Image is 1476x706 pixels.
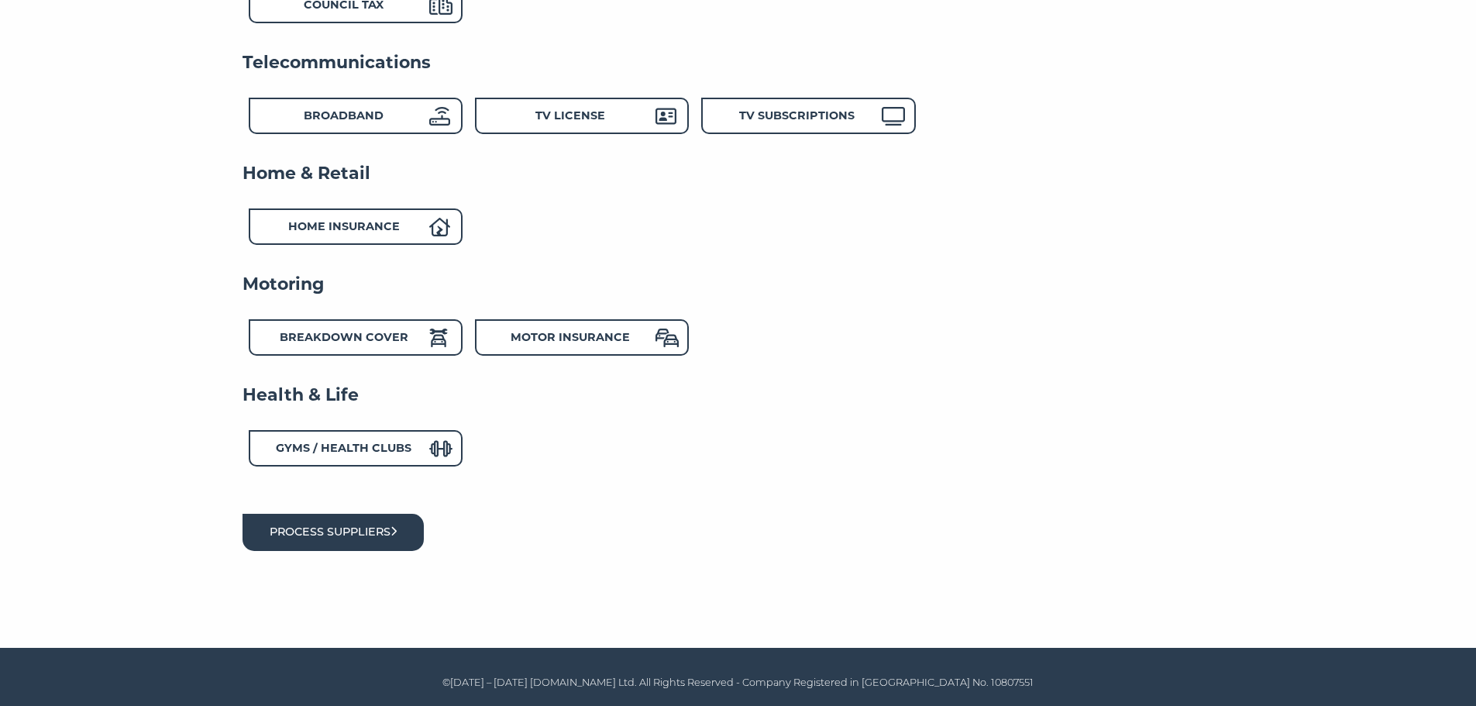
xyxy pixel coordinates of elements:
[511,330,630,344] strong: Motor Insurance
[249,98,463,134] div: Broadband
[249,319,463,356] div: Breakdown Cover
[304,108,384,122] strong: Broadband
[535,108,605,122] strong: TV License
[249,208,463,245] div: Home Insurance
[249,430,463,467] div: Gyms / Health Clubs
[280,330,408,344] strong: Breakdown Cover
[243,162,1234,185] h4: Home & Retail
[243,51,1234,74] h4: Telecommunications
[475,319,689,356] div: Motor Insurance
[243,384,1234,407] h4: Health & Life
[243,514,425,550] button: Process suppliers
[739,108,855,122] strong: TV Subscriptions
[276,441,411,455] strong: Gyms / Health Clubs
[288,219,400,233] strong: Home Insurance
[243,273,1234,296] h4: Motoring
[701,98,915,134] div: TV Subscriptions
[246,675,1230,691] p: ©[DATE] – [DATE] [DOMAIN_NAME] Ltd. All Rights Reserved - Company Registered in [GEOGRAPHIC_DATA]...
[475,98,689,134] div: TV License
